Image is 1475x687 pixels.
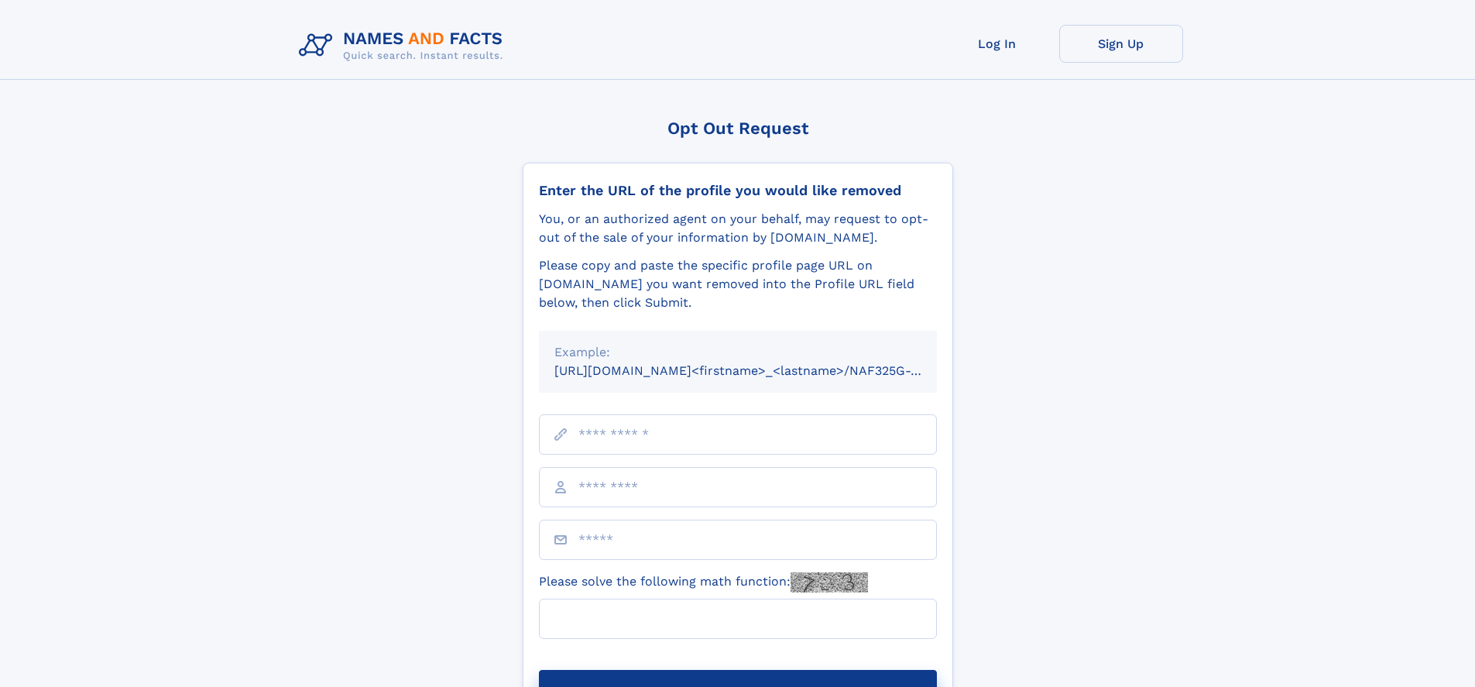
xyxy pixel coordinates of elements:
[539,182,937,199] div: Enter the URL of the profile you would like removed
[935,25,1059,63] a: Log In
[523,119,953,138] div: Opt Out Request
[554,343,921,362] div: Example:
[539,210,937,247] div: You, or an authorized agent on your behalf, may request to opt-out of the sale of your informatio...
[539,256,937,312] div: Please copy and paste the specific profile page URL on [DOMAIN_NAME] you want removed into the Pr...
[1059,25,1183,63] a: Sign Up
[293,25,516,67] img: Logo Names and Facts
[539,572,868,593] label: Please solve the following math function:
[554,363,966,378] small: [URL][DOMAIN_NAME]<firstname>_<lastname>/NAF325G-xxxxxxxx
